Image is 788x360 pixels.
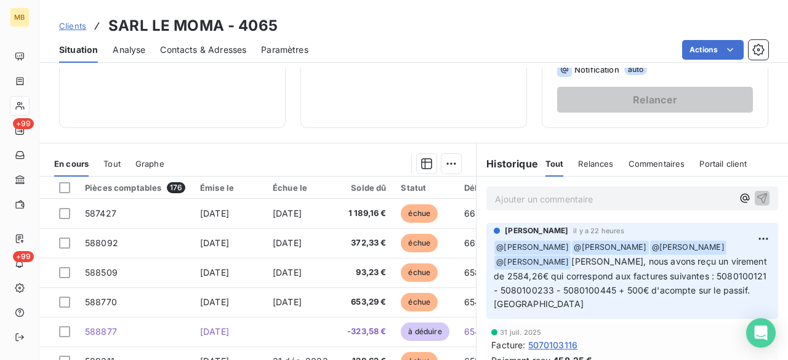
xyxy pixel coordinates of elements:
button: Relancer [557,87,753,113]
span: 588877 [85,326,117,337]
span: 588770 [85,297,117,307]
span: échue [401,234,438,252]
span: 587427 [85,208,116,218]
span: Facture : [491,338,525,351]
button: Actions [682,40,744,60]
span: 176 [167,182,185,193]
span: +99 [13,251,34,262]
span: 658 j [464,267,485,278]
span: 93,23 € [345,266,387,279]
div: MB [10,7,30,27]
span: [DATE] [200,297,229,307]
span: 661 j [464,238,484,248]
span: @ [PERSON_NAME] [572,241,648,255]
h3: SARL LE MOMA - 4065 [108,15,278,37]
span: échue [401,204,438,223]
span: 372,33 € [345,237,387,249]
span: Notification [574,65,619,74]
span: Clients [59,21,86,31]
span: Situation [59,44,98,56]
span: 588509 [85,267,118,278]
span: Tout [103,159,121,169]
span: Contacts & Adresses [160,44,246,56]
span: 653,29 € [345,296,387,308]
span: [DATE] [200,238,229,248]
span: [DATE] [200,326,229,337]
span: -323,58 € [345,326,387,338]
div: Open Intercom Messenger [746,318,776,348]
span: 31 juil. 2025 [500,329,541,336]
span: Portail client [699,159,747,169]
span: [DATE] [200,208,229,218]
span: [DATE] [273,238,302,248]
span: Tout [545,159,564,169]
span: [DATE] [273,208,302,218]
span: @ [PERSON_NAME] [650,241,726,255]
div: Statut [401,183,449,193]
span: auto [624,64,648,75]
div: Émise le [200,183,258,193]
span: [DATE] [200,267,229,278]
span: En cours [54,159,89,169]
a: +99 [10,121,29,140]
span: 654 j [464,297,485,307]
span: échue [401,293,438,311]
div: Échue le [273,183,330,193]
span: 5070103116 [528,338,578,351]
span: à déduire [401,322,449,341]
span: @ [PERSON_NAME] [494,241,571,255]
span: [DATE] [273,267,302,278]
span: Commentaires [629,159,685,169]
span: +99 [13,118,34,129]
span: Analyse [113,44,145,56]
span: 654 j [464,326,485,337]
span: Relances [578,159,613,169]
span: 588092 [85,238,118,248]
span: Graphe [135,159,164,169]
span: il y a 22 heures [573,227,624,234]
span: @ [PERSON_NAME] [494,255,571,270]
h6: Historique [476,156,538,171]
span: [PERSON_NAME], nous avons reçu un virement de 2584,26€ qui correspond aux factures suivantes : 50... [494,256,770,310]
span: Paramètres [261,44,308,56]
span: 668 j [464,208,486,218]
div: Pièces comptables [85,182,185,193]
span: échue [401,263,438,282]
span: [PERSON_NAME] [505,225,568,236]
div: Délai [464,183,497,193]
span: [DATE] [273,297,302,307]
div: Solde dû [345,183,387,193]
a: Clients [59,20,86,32]
span: 1 189,16 € [345,207,387,220]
